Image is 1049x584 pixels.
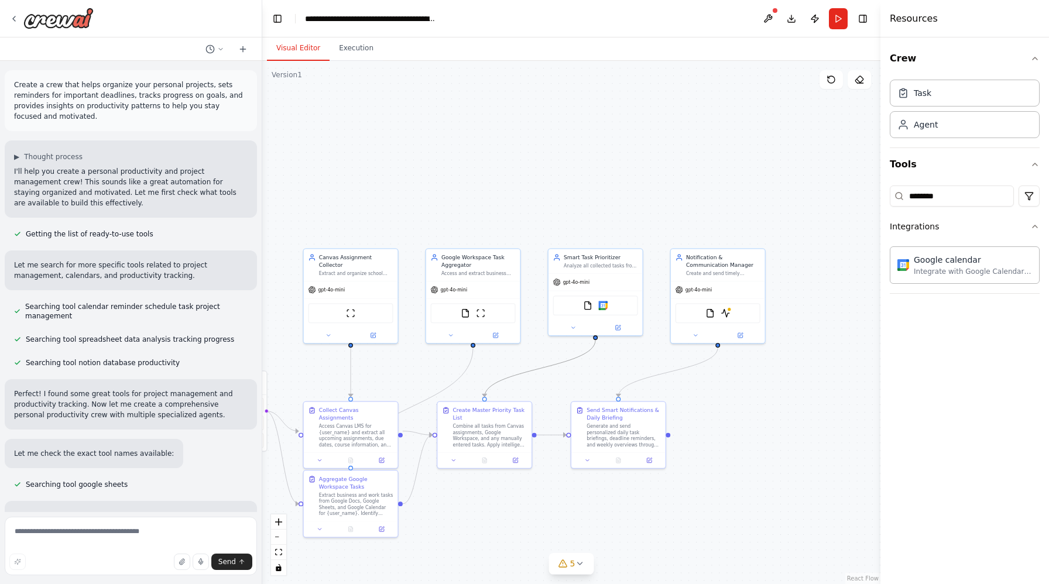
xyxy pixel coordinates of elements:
div: Aggregate Google Workspace Tasks [319,475,393,490]
button: Start a new chat [234,42,252,56]
div: Generate and send personalized daily task briefings, deadline reminders, and weekly overviews thr... [587,423,661,448]
button: Execution [330,36,383,61]
button: Open in side panel [368,524,395,534]
button: Crew [890,42,1040,75]
img: FileReadTool [461,308,470,318]
span: gpt-4o-mini [441,287,468,293]
span: Getting the list of ready-to-use tools [26,229,153,239]
img: Google calendar [598,301,608,310]
button: Hide right sidebar [855,11,871,27]
span: Searching tool notion database productivity [26,358,180,367]
div: Tools [890,181,1040,303]
p: Let me search for more specific tools related to project management, calendars, and productivity ... [14,260,248,281]
div: Create Master Priority Task ListCombine all tasks from Canvas assignments, Google Workspace, and ... [437,401,532,469]
button: Switch to previous chat [201,42,229,56]
img: ScrapegraphScrapeTool [721,308,730,318]
div: Access and extract business tasks from Google Docs, organize work-related information, and integr... [441,270,516,276]
div: Smart Task PrioritizerAnalyze all collected tasks from school, business, and work to create intel... [547,248,643,336]
g: Edge from 1c55ec94-510a-489a-96b8-153c6f6a663d to c69c125f-eda5-4570-a58f-2d294cfbaccd [615,348,722,397]
div: Task [914,87,931,99]
button: No output available [334,456,366,465]
button: No output available [468,456,500,465]
button: Open in side panel [636,456,663,465]
span: Send [218,557,236,566]
div: Integrate with Google Calendar to manage events, check availability, and access calendar data. [914,267,1032,276]
button: Send [211,554,252,570]
img: Logo [23,8,94,29]
div: Create Master Priority Task List [452,407,527,422]
g: Edge from a5a4045d-c4c1-4480-9e4c-602764b778cf to 3114ee31-a5d1-4c1f-9aec-df3372180c13 [403,427,433,439]
p: I see the tools aren't ready to use yet. Let me check their connection status and create agents t... [14,510,248,542]
div: Aggregate Google Workspace TasksExtract business and work tasks from Google Docs, Google Sheets, ... [303,470,398,538]
p: Create a crew that helps organize your personal projects, sets reminders for important deadlines,... [14,80,248,122]
span: ▶ [14,152,19,162]
div: Google calendar [914,254,1032,266]
div: Access Canvas LMS for {user_name} and extract all upcoming assignments, due dates, course informa... [319,423,393,448]
g: Edge from 42c73ed2-1549-4054-a1ed-360ebc5758d0 to 3114ee31-a5d1-4c1f-9aec-df3372180c13 [403,431,433,508]
div: Notification & Communication Manager [686,253,760,269]
button: ▶Thought process [14,152,83,162]
button: Open in side panel [474,331,517,340]
button: zoom out [271,530,286,545]
img: ScrapeWebsiteTool [346,308,355,318]
button: Visual Editor [267,36,330,61]
div: Agent [914,119,938,130]
div: Send Smart Notifications & Daily BriefingGenerate and send personalized daily task briefings, dea... [571,401,666,469]
button: Upload files [174,554,190,570]
img: FileReadTool [705,308,715,318]
div: Collect Canvas AssignmentsAccess Canvas LMS for {user_name} and extract all upcoming assignments,... [303,401,398,469]
span: Searching tool google sheets [26,480,128,489]
span: 5 [570,558,575,569]
div: Integrations [890,221,939,232]
button: zoom in [271,514,286,530]
div: Canvas Assignment CollectorExtract and organize school assignments from Canvas LMS, identifying d... [303,248,398,343]
button: Improve this prompt [9,554,26,570]
p: Perfect! I found some great tools for project management and productivity tracking. Now let me cr... [14,389,248,420]
div: Notification & Communication ManagerCreate and send timely reminders, deadline alerts, and daily/... [670,248,766,343]
button: toggle interactivity [271,560,286,575]
button: Open in side panel [351,331,395,340]
div: Google Workspace Task AggregatorAccess and extract business tasks from Google Docs, organize work... [425,248,520,343]
div: Smart Task Prioritizer [564,253,638,261]
button: Click to speak your automation idea [193,554,209,570]
span: gpt-4o-mini [318,287,345,293]
div: Collect Canvas Assignments [319,407,393,422]
button: Hide left sidebar [269,11,286,27]
span: Searching tool spreadsheet data analysis tracking progress [26,335,234,344]
img: FileReadTool [583,301,592,310]
div: Analyze all collected tasks from school, business, and work to create intelligent priority rankin... [564,263,638,269]
div: Extract and organize school assignments from Canvas LMS, identifying due dates, priorities, and a... [319,270,393,276]
div: Canvas Assignment Collector [319,253,393,269]
div: Version 1 [272,70,302,80]
nav: breadcrumb [305,13,437,25]
span: gpt-4o-mini [685,287,712,293]
div: Combine all tasks from Canvas assignments, Google Workspace, and any manually entered tasks. Appl... [452,423,527,448]
img: ScrapeWebsiteTool [476,308,485,318]
button: Tools [890,148,1040,181]
span: gpt-4o-mini [563,279,590,285]
div: Create and send timely reminders, deadline alerts, and daily/weekly task summaries through email,... [686,270,760,276]
button: Open in side panel [368,456,395,465]
button: 5 [549,553,594,575]
g: Edge from 692bbb3c-7893-4785-b864-2e04d39a3480 to 42c73ed2-1549-4054-a1ed-360ebc5758d0 [347,348,477,466]
button: Open in side panel [719,331,762,340]
p: Let me check the exact tool names available: [14,448,174,459]
button: Integrations [890,211,1040,242]
button: fit view [271,545,286,560]
div: Integrations [890,242,1040,293]
div: Send Smart Notifications & Daily Briefing [587,407,661,422]
button: No output available [602,456,635,465]
p: I'll help you create a personal productivity and project management crew! This sounds like a grea... [14,166,248,208]
img: Google calendar [897,259,909,271]
g: Edge from triggers to 42c73ed2-1549-4054-a1ed-360ebc5758d0 [266,407,299,507]
g: Edge from 45471f98-13d1-4f9e-982e-72faaf9d322a to a5a4045d-c4c1-4480-9e4c-602764b778cf [347,340,355,397]
g: Edge from fe2f5742-c7ed-4aeb-b172-46ec20f8cc22 to 3114ee31-a5d1-4c1f-9aec-df3372180c13 [481,340,599,397]
g: Edge from 3114ee31-a5d1-4c1f-9aec-df3372180c13 to c69c125f-eda5-4570-a58f-2d294cfbaccd [537,431,567,439]
div: Crew [890,75,1040,147]
a: React Flow attribution [847,575,879,582]
div: React Flow controls [271,514,286,575]
button: Open in side panel [502,456,529,465]
button: Open in side panel [596,323,639,332]
div: Google Workspace Task Aggregator [441,253,516,269]
div: Extract business and work tasks from Google Docs, Google Sheets, and Google Calendar for {user_na... [319,492,393,517]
